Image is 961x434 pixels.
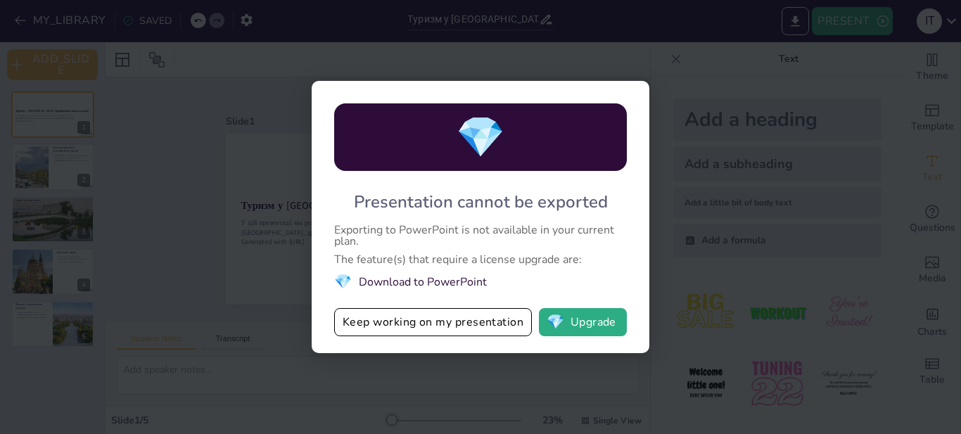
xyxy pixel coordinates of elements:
[456,110,505,165] span: diamond
[334,224,627,247] div: Exporting to PowerPoint is not available in your current plan.
[547,315,564,329] span: diamond
[334,272,352,291] span: diamond
[334,308,532,336] button: Keep working on my presentation
[334,254,627,265] div: The feature(s) that require a license upgrade are:
[539,308,627,336] button: diamondUpgrade
[334,272,627,291] li: Download to PowerPoint
[354,191,608,213] div: Presentation cannot be exported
